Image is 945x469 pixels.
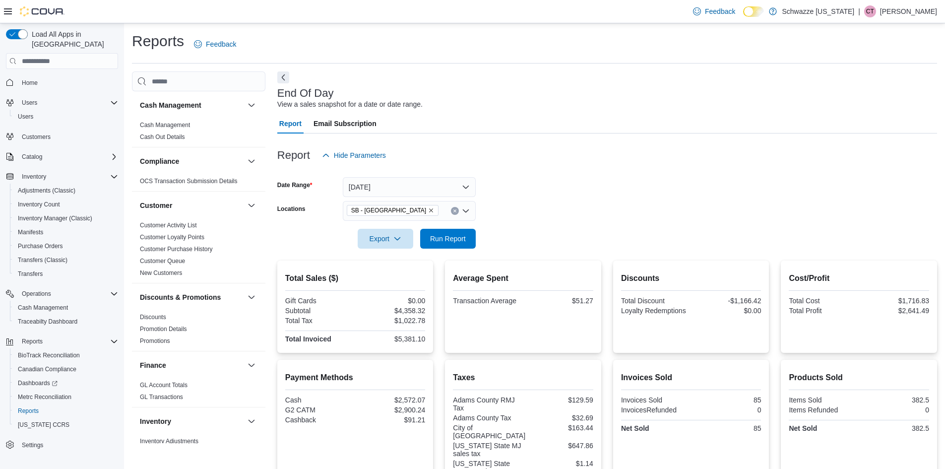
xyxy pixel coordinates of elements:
div: Items Refunded [789,406,857,414]
span: [US_STATE] CCRS [18,421,69,429]
span: Transfers [14,268,118,280]
span: New Customers [140,269,182,277]
span: Customer Queue [140,257,185,265]
div: 85 [693,424,761,432]
a: OCS Transaction Submission Details [140,178,238,185]
span: Adjustments (Classic) [14,185,118,197]
a: Settings [18,439,47,451]
button: Export [358,229,413,249]
button: [DATE] [343,177,476,197]
span: Manifests [18,228,43,236]
span: Reports [22,337,43,345]
span: Home [22,79,38,87]
button: Inventory [246,415,257,427]
button: Cash Management [140,100,244,110]
a: Inventory Manager (Classic) [14,212,96,224]
a: Manifests [14,226,47,238]
a: Customer Loyalty Points [140,234,204,241]
a: Inventory Count [14,199,64,210]
div: View a sales snapshot for a date or date range. [277,99,423,110]
h2: Total Sales ($) [285,272,426,284]
span: Customers [22,133,51,141]
label: Date Range [277,181,313,189]
div: G2 CATM [285,406,353,414]
span: Run Report [430,234,466,244]
span: GL Transactions [140,393,183,401]
input: Dark Mode [743,6,764,17]
button: Cash Management [10,301,122,315]
button: Clear input [451,207,459,215]
span: Manifests [14,226,118,238]
span: Home [18,76,118,88]
span: Inventory Adjustments [140,437,198,445]
a: Transfers [14,268,47,280]
a: Home [18,77,42,89]
span: Purchase Orders [14,240,118,252]
h3: Cash Management [140,100,201,110]
div: 382.5 [861,396,929,404]
div: $91.21 [357,416,425,424]
span: Operations [22,290,51,298]
span: Email Subscription [314,114,377,134]
button: Reports [18,335,47,347]
span: Discounts [140,313,166,321]
button: Users [10,110,122,124]
a: Transfers (Classic) [14,254,71,266]
a: Metrc Reconciliation [14,391,75,403]
img: Cova [20,6,64,16]
h2: Average Spent [453,272,593,284]
h3: Compliance [140,156,179,166]
span: Cash Out Details [140,133,185,141]
span: Customer Loyalty Points [140,233,204,241]
div: Transaction Average [453,297,521,305]
div: Cashback [285,416,353,424]
div: $2,641.49 [861,307,929,315]
span: Operations [18,288,118,300]
div: [US_STATE] State MJ sales tax [453,442,521,458]
h2: Products Sold [789,372,929,384]
span: Transfers [18,270,43,278]
button: Inventory Count [10,198,122,211]
span: Settings [18,439,118,451]
button: Operations [2,287,122,301]
div: $163.44 [529,424,593,432]
p: [PERSON_NAME] [880,5,937,17]
span: Transfers (Classic) [14,254,118,266]
span: Inventory Manager (Classic) [18,214,92,222]
h3: Customer [140,201,172,210]
button: Manifests [10,225,122,239]
button: BioTrack Reconciliation [10,348,122,362]
div: $1.14 [525,460,593,468]
span: Canadian Compliance [18,365,76,373]
h2: Cost/Profit [789,272,929,284]
button: Run Report [420,229,476,249]
span: GL Account Totals [140,381,188,389]
span: SB - Brighton [347,205,439,216]
span: Customer Purchase History [140,245,213,253]
span: Traceabilty Dashboard [18,318,77,326]
a: New Customers [140,269,182,276]
strong: Net Sold [621,424,649,432]
button: Reports [10,404,122,418]
div: Adams County RMJ Tax [453,396,521,412]
button: [US_STATE] CCRS [10,418,122,432]
h2: Invoices Sold [621,372,761,384]
div: $1,716.83 [861,297,929,305]
div: Loyalty Redemptions [621,307,689,315]
span: Cash Management [14,302,118,314]
span: OCS Transaction Submission Details [140,177,238,185]
a: Inventory Adjustments [140,438,198,445]
button: Remove SB - Brighton from selection in this group [428,207,434,213]
button: Next [277,71,289,83]
strong: Total Invoiced [285,335,331,343]
button: Home [2,75,122,89]
div: Total Cost [789,297,857,305]
div: $0.00 [693,307,761,315]
button: Reports [2,335,122,348]
h2: Payment Methods [285,372,426,384]
span: Reports [14,405,118,417]
div: 0 [861,406,929,414]
div: Items Sold [789,396,857,404]
div: $5,381.10 [357,335,425,343]
button: Users [2,96,122,110]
